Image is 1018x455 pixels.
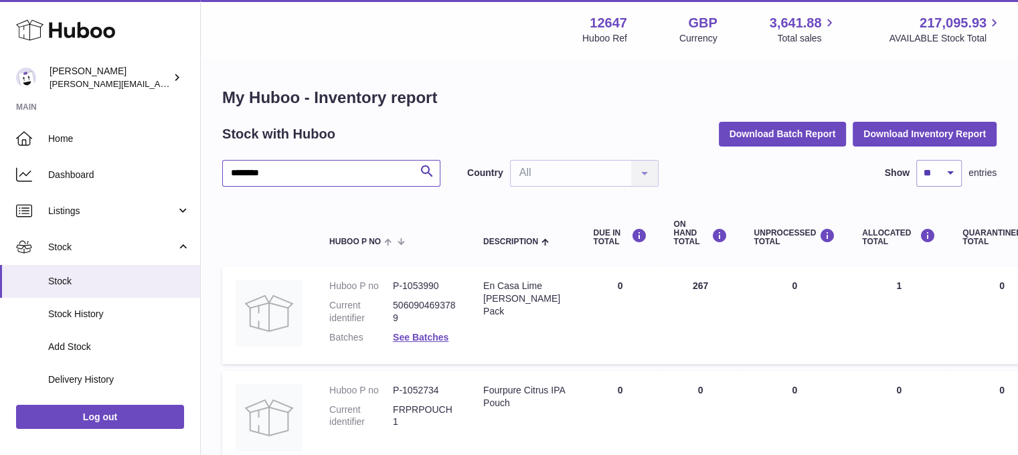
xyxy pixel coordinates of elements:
[968,167,997,179] span: entries
[679,32,717,45] div: Currency
[999,280,1005,291] span: 0
[222,125,335,143] h2: Stock with Huboo
[777,32,837,45] span: Total sales
[483,238,538,246] span: Description
[580,266,660,364] td: 0
[329,403,393,429] dt: Current identifier
[329,384,393,397] dt: Huboo P no
[593,228,647,246] div: DUE IN TOTAL
[236,280,303,347] img: product image
[770,14,822,32] span: 3,641.88
[236,384,303,451] img: product image
[999,385,1005,395] span: 0
[393,332,448,343] a: See Batches
[862,228,936,246] div: ALLOCATED Total
[688,14,717,32] strong: GBP
[393,403,456,429] dd: FRPRPOUCH1
[889,14,1002,45] a: 217,095.93 AVAILABLE Stock Total
[329,280,393,292] dt: Huboo P no
[889,32,1002,45] span: AVAILABLE Stock Total
[673,220,727,247] div: ON HAND Total
[920,14,987,32] span: 217,095.93
[48,241,176,254] span: Stock
[16,405,184,429] a: Log out
[467,167,503,179] label: Country
[853,122,997,146] button: Download Inventory Report
[393,280,456,292] dd: P-1053990
[48,373,190,386] span: Delivery History
[329,238,381,246] span: Huboo P no
[393,384,456,397] dd: P-1052734
[483,280,566,318] div: En Casa Lime [PERSON_NAME] Pack
[48,341,190,353] span: Add Stock
[48,205,176,217] span: Listings
[770,14,837,45] a: 3,641.88 Total sales
[48,132,190,145] span: Home
[393,299,456,325] dd: 5060904693789
[754,228,835,246] div: UNPROCESSED Total
[483,384,566,409] div: Fourpure Citrus IPA Pouch
[885,167,910,179] label: Show
[660,266,740,364] td: 267
[849,266,949,364] td: 1
[582,32,627,45] div: Huboo Ref
[48,275,190,288] span: Stock
[740,266,849,364] td: 0
[329,299,393,325] dt: Current identifier
[48,169,190,181] span: Dashboard
[590,14,627,32] strong: 12647
[719,122,847,146] button: Download Batch Report
[329,331,393,344] dt: Batches
[222,87,997,108] h1: My Huboo - Inventory report
[50,65,170,90] div: [PERSON_NAME]
[16,68,36,88] img: peter@pinter.co.uk
[48,308,190,321] span: Stock History
[50,78,340,89] span: [PERSON_NAME][EMAIL_ADDRESS][PERSON_NAME][DOMAIN_NAME]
